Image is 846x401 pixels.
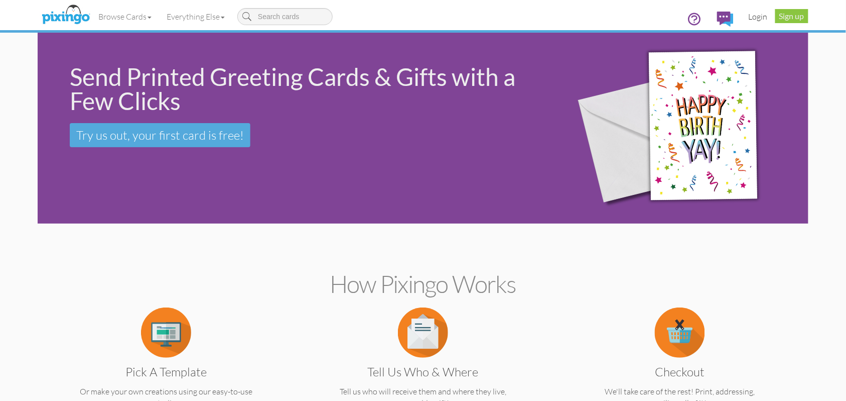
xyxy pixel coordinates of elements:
h3: Pick a Template [65,365,267,378]
img: comments.svg [717,12,734,27]
a: Login [741,4,775,29]
h2: How Pixingo works [55,271,791,297]
h3: Tell us Who & Where [322,365,524,378]
img: 942c5090-71ba-4bfc-9a92-ca782dcda692.png [559,19,802,238]
a: Browse Cards [91,4,159,29]
span: Try us out, your first card is free! [76,128,244,143]
img: item.alt [398,308,448,358]
img: item.alt [141,308,191,358]
a: Try us out, your first card is free! [70,123,250,147]
img: pixingo logo [39,3,92,28]
a: Sign up [775,9,808,23]
div: Send Printed Greeting Cards & Gifts with a Few Clicks [70,65,543,113]
h3: Checkout [579,365,781,378]
a: Everything Else [159,4,232,29]
input: Search cards [237,8,333,25]
img: item.alt [655,308,705,358]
